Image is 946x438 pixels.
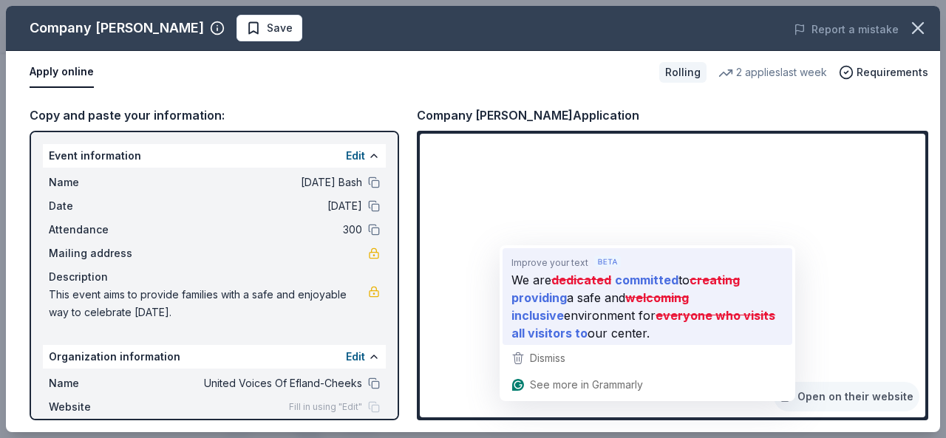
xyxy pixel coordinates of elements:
[659,62,707,83] div: Rolling
[49,398,148,416] span: Website
[43,345,386,369] div: Organization information
[289,401,362,413] span: Fill in using "Edit"
[49,244,148,262] span: Mailing address
[794,21,899,38] button: Report a mistake
[43,144,386,168] div: Event information
[417,106,639,125] div: Company [PERSON_NAME] Application
[49,197,148,215] span: Date
[49,286,368,321] span: This event aims to provide families with a safe and enjoyable way to celebrate [DATE].
[30,57,94,88] button: Apply online
[148,174,362,191] span: [DATE] Bash
[148,197,362,215] span: [DATE]
[839,64,928,81] button: Requirements
[267,19,293,37] span: Save
[49,374,148,392] span: Name
[49,221,148,239] span: Attendance
[148,374,362,392] span: United Voices Of Efland-Cheeks
[30,16,204,40] div: Company [PERSON_NAME]
[718,64,827,81] div: 2 applies last week
[148,221,362,239] span: 300
[346,348,365,366] button: Edit
[49,174,148,191] span: Name
[236,15,302,41] button: Save
[857,64,928,81] span: Requirements
[30,106,399,125] div: Copy and paste your information:
[49,268,380,286] div: Description
[774,382,919,411] a: Open on their website
[346,147,365,165] button: Edit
